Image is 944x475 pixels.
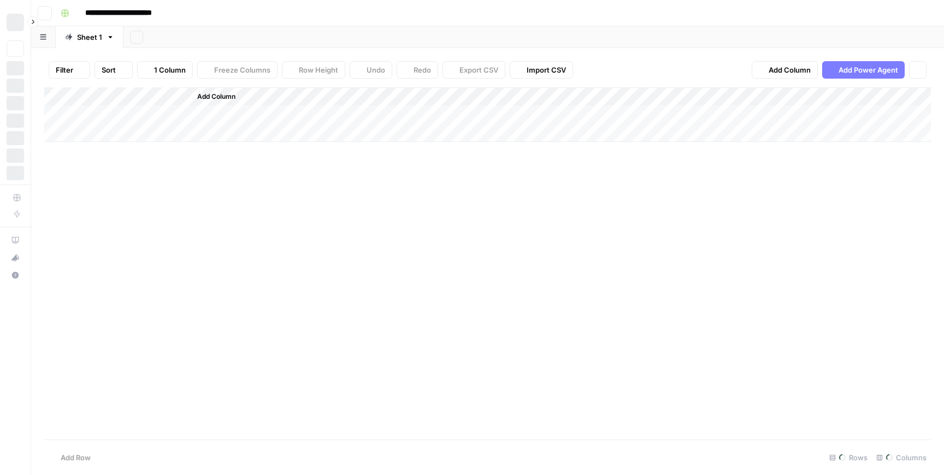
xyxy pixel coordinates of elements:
button: Sort [95,61,133,79]
button: Freeze Columns [197,61,278,79]
button: Add Column [752,61,818,79]
span: Undo [367,64,385,75]
button: What's new? [7,249,24,266]
div: What's new? [7,250,23,266]
div: Sheet 1 [77,32,102,43]
button: Add Row [44,449,97,466]
span: Sort [102,64,116,75]
button: Add Column [183,90,240,104]
span: Filter [56,64,73,75]
button: Filter [49,61,90,79]
button: 1 Column [137,61,193,79]
div: Rows [825,449,872,466]
span: Freeze Columns [214,64,270,75]
div: Columns [872,449,931,466]
span: Add Column [197,92,235,102]
button: Undo [350,61,392,79]
button: Redo [397,61,438,79]
button: Help + Support [7,266,24,284]
span: Export CSV [459,64,498,75]
a: Sheet 1 [56,26,123,48]
button: Add Power Agent [822,61,905,79]
span: 1 Column [154,64,186,75]
span: Row Height [299,64,338,75]
span: Redo [414,64,431,75]
button: Export CSV [442,61,505,79]
a: AirOps Academy [7,231,24,249]
button: Import CSV [510,61,573,79]
span: Add Power Agent [839,64,898,75]
span: Add Row [61,452,91,463]
span: Add Column [769,64,811,75]
span: Import CSV [527,64,566,75]
button: Row Height [282,61,345,79]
